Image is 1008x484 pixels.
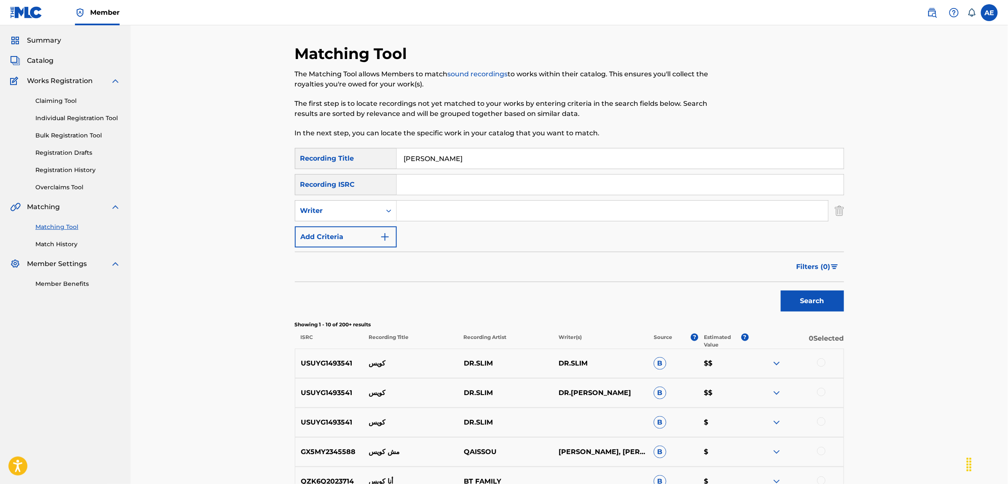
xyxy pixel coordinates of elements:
a: Public Search [924,4,941,21]
div: User Menu [981,4,998,21]
div: Help [946,4,963,21]
p: $$ [698,388,749,398]
p: مش كويس [363,447,458,457]
img: expand [772,447,782,457]
span: B [654,387,666,399]
p: GX5MY2345588 [295,447,364,457]
span: B [654,357,666,370]
p: $ [698,447,749,457]
a: sound recordings [448,70,508,78]
span: Matching [27,202,60,212]
a: Matching Tool [35,223,120,231]
p: كويس [363,388,458,398]
img: Summary [10,35,20,46]
img: filter [831,264,838,269]
p: 0 Selected [749,333,844,349]
p: USUYG1493541 [295,388,364,398]
p: كويس [363,358,458,368]
img: Delete Criterion [835,200,844,221]
p: [PERSON_NAME], [PERSON_NAME] [553,447,648,457]
img: expand [772,417,782,428]
p: Recording Artist [458,333,553,349]
p: DR.[PERSON_NAME] [553,388,648,398]
a: Individual Registration Tool [35,114,120,123]
img: expand [110,259,120,269]
span: Summary [27,35,61,46]
p: USUYG1493541 [295,417,364,428]
p: QAISSOU [458,447,553,457]
p: Writer(s) [553,333,648,349]
a: Claiming Tool [35,97,120,105]
p: Showing 1 - 10 of 200+ results [295,321,844,328]
button: Add Criteria [295,226,397,247]
a: Registration History [35,166,120,175]
img: Top Rightsholder [75,8,85,18]
span: Filters ( 0 ) [797,262,831,272]
div: Drag [963,452,976,477]
img: Works Registration [10,76,21,86]
p: $ [698,417,749,428]
p: DR.SLIM [458,358,553,368]
img: expand [772,358,782,368]
div: Notifications [968,8,976,17]
span: B [654,416,666,429]
p: كويس [363,417,458,428]
p: Source [654,333,672,349]
a: Registration Drafts [35,148,120,157]
span: ? [691,333,698,341]
span: B [654,446,666,458]
img: help [949,8,959,18]
p: ISRC [295,333,363,349]
a: Overclaims Tool [35,183,120,192]
p: The Matching Tool allows Members to match to works within their catalog. This ensures you'll coll... [295,69,718,89]
p: DR.SLIM [553,358,648,368]
img: expand [110,76,120,86]
span: ? [741,333,749,341]
span: Member Settings [27,259,87,269]
img: Catalog [10,56,20,66]
img: expand [772,388,782,398]
p: The first step is to locate recordings not yet matched to your works by entering criteria in the ... [295,99,718,119]
img: Matching [10,202,21,212]
p: DR.SLIM [458,388,553,398]
form: Search Form [295,148,844,316]
iframe: Chat Widget [966,444,1008,484]
a: Bulk Registration Tool [35,131,120,140]
a: CatalogCatalog [10,56,53,66]
img: 9d2ae6d4665cec9f34b9.svg [380,232,390,242]
a: Member Benefits [35,280,120,288]
a: Match History [35,240,120,249]
button: Filters (0) [791,256,844,277]
h2: Matching Tool [295,44,412,63]
button: Search [781,290,844,312]
span: Member [90,8,120,17]
p: Estimated Value [704,333,741,349]
p: USUYG1493541 [295,358,364,368]
img: Member Settings [10,259,20,269]
p: $$ [698,358,749,368]
img: search [927,8,937,18]
img: expand [110,202,120,212]
span: Catalog [27,56,53,66]
a: SummarySummary [10,35,61,46]
p: Recording Title [363,333,458,349]
p: DR.SLIM [458,417,553,428]
span: Works Registration [27,76,93,86]
img: MLC Logo [10,6,43,19]
p: In the next step, you can locate the specific work in your catalog that you want to match. [295,128,718,138]
div: Writer [300,206,376,216]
